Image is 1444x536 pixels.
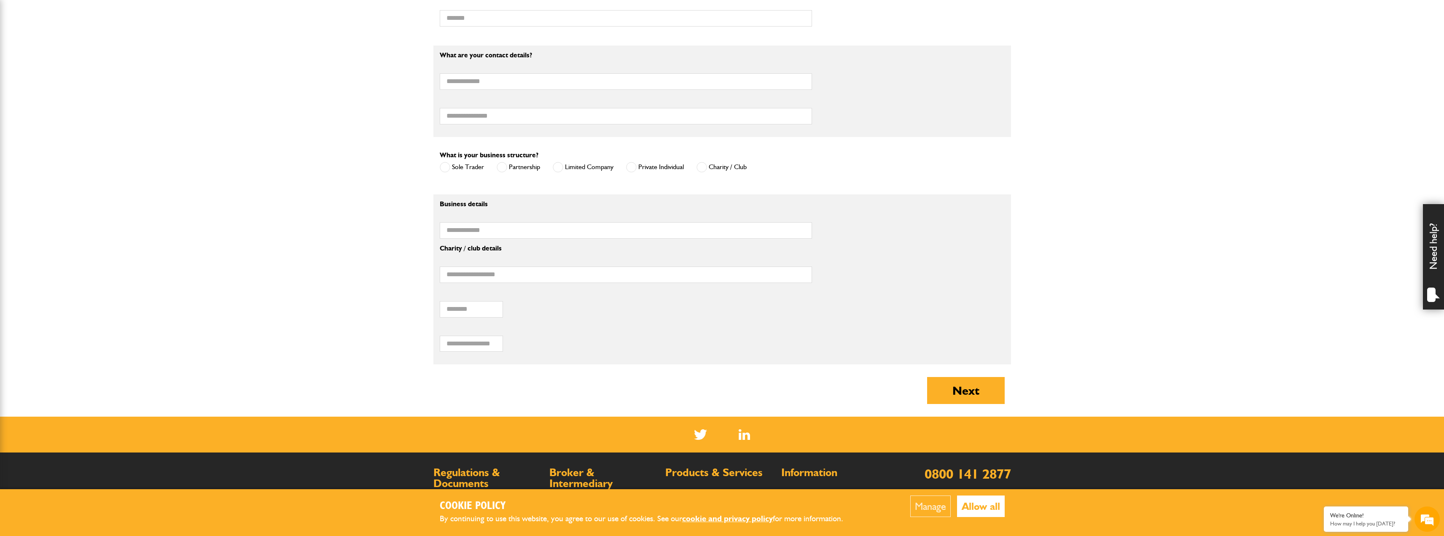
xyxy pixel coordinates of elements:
a: Contact us [781,488,811,496]
img: d_20077148190_company_1631870298795_20077148190 [14,47,35,59]
button: Next [927,377,1005,404]
p: How may I help you today? [1330,520,1402,527]
label: Charity / Club [696,162,747,172]
h2: Cookie Policy [440,500,857,513]
div: Chat with us now [44,47,142,58]
a: 0800 141 2877 [925,466,1011,482]
h2: Regulations & Documents [433,467,541,489]
textarea: Type your message and hit 'Enter' [11,153,154,253]
img: Twitter [694,429,707,440]
a: LinkedIn [739,429,750,440]
p: What are your contact details? [440,52,812,59]
label: Partnership [497,162,540,172]
button: Allow all [957,496,1005,517]
button: Manage [910,496,951,517]
input: Enter your email address [11,103,154,121]
p: Business details [440,201,812,207]
p: By continuing to use this website, you agree to our use of cookies. See our for more information. [440,512,857,525]
label: Limited Company [553,162,613,172]
h2: Products & Services [665,467,773,478]
p: Charity / club details [440,245,812,252]
div: Minimize live chat window [138,4,159,24]
input: Enter your phone number [11,128,154,146]
div: Need help? [1423,204,1444,310]
h2: Information [781,467,889,478]
em: Start Chat [115,260,153,271]
label: Private Individual [626,162,684,172]
label: Sole Trader [440,162,484,172]
img: Linked In [739,429,750,440]
input: Enter your last name [11,78,154,97]
h2: Broker & Intermediary [549,467,657,489]
a: Client support / Partnership approach [665,488,768,496]
label: What is your business structure? [440,152,538,159]
a: cookie and privacy policy [682,514,773,523]
div: We're Online! [1330,512,1402,519]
